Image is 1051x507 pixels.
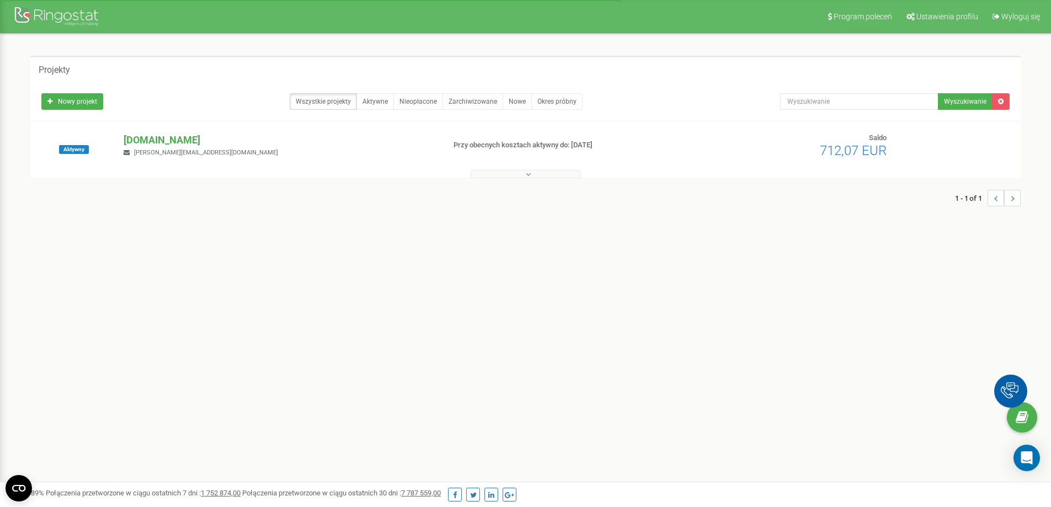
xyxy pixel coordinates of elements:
[6,475,32,501] button: Open CMP widget
[134,149,278,156] span: [PERSON_NAME][EMAIL_ADDRESS][DOMAIN_NAME]
[820,143,887,158] span: 712,07 EUR
[401,489,441,497] u: 7 787 559,00
[290,93,357,110] a: Wszystkie projekty
[869,134,887,142] span: Saldo
[393,93,443,110] a: Nieopłacone
[46,489,241,497] span: Połączenia przetworzone w ciągu ostatnich 7 dni :
[1001,12,1040,21] span: Wyloguj się
[39,65,70,75] h5: Projekty
[938,93,993,110] button: Wyszukiwanie
[356,93,394,110] a: Aktywne
[1013,445,1040,471] div: Open Intercom Messenger
[124,133,435,147] p: [DOMAIN_NAME]
[834,12,892,21] span: Program poleceń
[780,93,938,110] input: Wyszukiwanie
[201,489,241,497] u: 1 752 874,00
[454,140,683,151] p: Przy obecnych kosztach aktywny do: [DATE]
[442,93,503,110] a: Zarchiwizowane
[955,179,1021,217] nav: ...
[41,93,103,110] a: Nowy projekt
[955,190,988,206] span: 1 - 1 of 1
[242,489,441,497] span: Połączenia przetworzone w ciągu ostatnich 30 dni :
[59,145,89,154] span: Aktywny
[531,93,583,110] a: Okres próbny
[916,12,978,21] span: Ustawienia profilu
[503,93,532,110] a: Nowe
